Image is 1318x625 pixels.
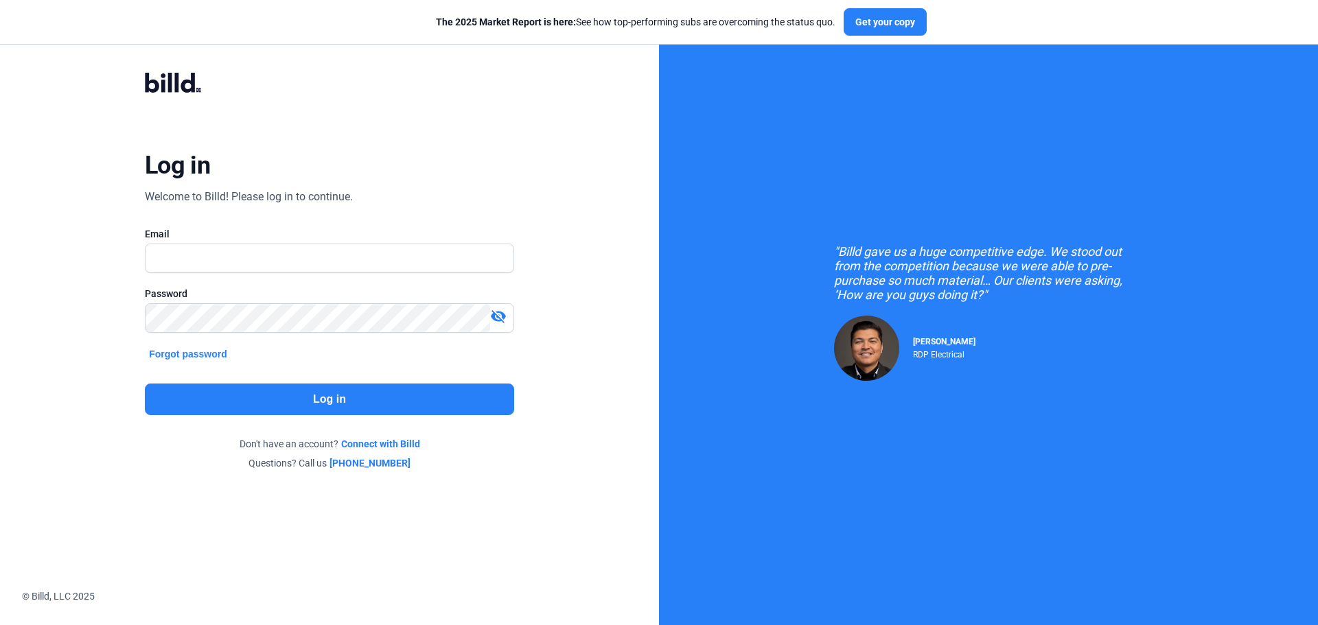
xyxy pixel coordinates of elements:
div: Password [145,287,514,300]
button: Get your copy [844,8,927,36]
span: [PERSON_NAME] [913,337,975,346]
div: Log in [145,150,210,180]
a: Connect with Billd [341,437,420,451]
a: [PHONE_NUMBER] [329,456,411,470]
div: Questions? Call us [145,456,514,470]
div: Email [145,227,514,241]
div: Don't have an account? [145,437,514,451]
div: "Billd gave us a huge competitive edge. We stood out from the competition because we were able to... [834,244,1143,302]
mat-icon: visibility_off [490,308,507,325]
div: See how top-performing subs are overcoming the status quo. [436,15,835,29]
button: Forgot password [145,346,231,362]
span: The 2025 Market Report is here: [436,16,576,27]
button: Log in [145,384,514,415]
div: RDP Electrical [913,346,975,359]
div: Welcome to Billd! Please log in to continue. [145,189,353,205]
img: Raul Pacheco [834,316,899,381]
